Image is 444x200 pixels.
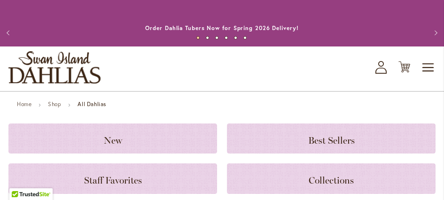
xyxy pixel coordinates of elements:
a: Best Sellers [227,123,436,154]
a: New [8,123,217,154]
button: 3 of 6 [215,36,218,39]
a: Shop [48,100,61,108]
button: 6 of 6 [243,36,247,39]
span: Collections [309,175,354,186]
button: 5 of 6 [234,36,237,39]
button: 4 of 6 [225,36,228,39]
a: Staff Favorites [8,163,217,193]
a: Home [17,100,31,108]
a: store logo [8,51,101,84]
a: Collections [227,163,436,193]
button: 2 of 6 [206,36,209,39]
button: 1 of 6 [196,36,200,39]
span: Best Sellers [308,135,355,146]
span: New [104,135,122,146]
iframe: Launch Accessibility Center [7,167,33,193]
button: Next [425,23,444,42]
strong: All Dahlias [78,100,106,108]
a: Order Dahlia Tubers Now for Spring 2026 Delivery! [145,24,298,31]
span: Staff Favorites [84,175,142,186]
